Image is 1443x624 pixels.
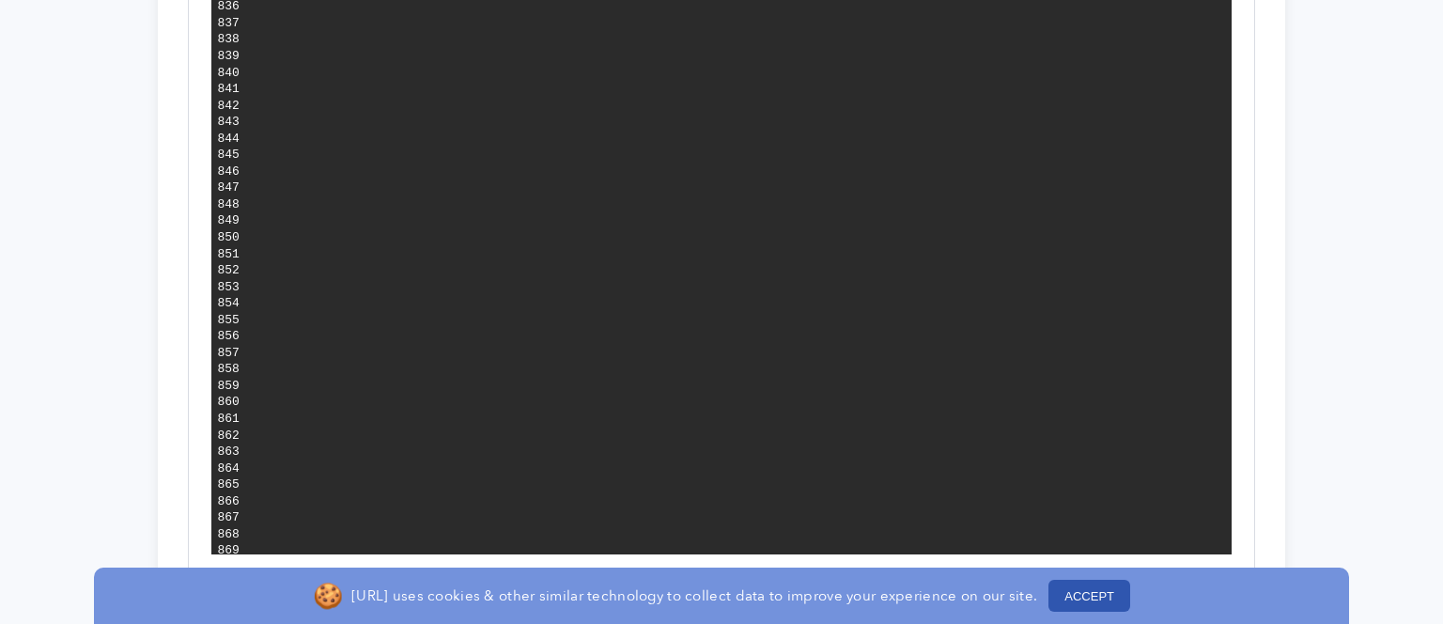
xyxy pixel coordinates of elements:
[218,114,247,131] div: 843
[218,444,247,460] div: 863
[218,65,247,82] div: 840
[218,361,247,378] div: 858
[218,98,247,115] div: 842
[218,31,247,48] div: 838
[218,394,247,411] div: 860
[218,328,247,345] div: 856
[351,586,1037,605] p: [URL] uses cookies & other similar technology to collect data to improve your experience on our s...
[218,476,247,493] div: 865
[218,542,247,559] div: 869
[218,48,247,65] div: 839
[218,229,247,246] div: 850
[218,428,247,445] div: 862
[218,81,247,98] div: 841
[218,378,247,395] div: 859
[218,526,247,543] div: 868
[218,147,247,164] div: 845
[218,509,247,526] div: 867
[218,246,247,263] div: 851
[313,578,343,615] span: 🍪
[218,179,247,196] div: 847
[218,164,247,180] div: 846
[218,279,247,296] div: 853
[218,131,247,148] div: 844
[218,312,247,329] div: 855
[218,411,247,428] div: 861
[218,196,247,213] div: 848
[218,295,247,312] div: 854
[218,212,247,229] div: 849
[218,460,247,477] div: 864
[218,262,247,279] div: 852
[1048,580,1130,612] button: ACCEPT
[218,15,247,32] div: 837
[218,493,247,510] div: 866
[218,345,247,362] div: 857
